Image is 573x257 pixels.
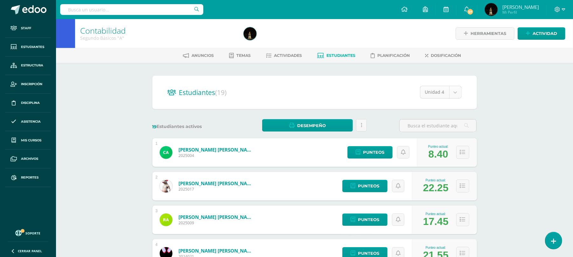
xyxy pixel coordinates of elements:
span: Dosificación [431,53,461,58]
input: Busca el estudiante aquí... [400,119,476,132]
span: Mis cursos [21,138,41,143]
span: Actividad [533,28,557,39]
a: Planificación [371,51,410,61]
a: Mis cursos [5,131,51,150]
a: [PERSON_NAME] [PERSON_NAME] [178,247,255,254]
div: 2 [156,175,158,179]
a: Reportes [5,168,51,187]
span: Soporte [26,231,41,235]
div: Segundo Básicos 'A' [80,35,236,41]
a: [PERSON_NAME] [PERSON_NAME] [178,214,255,220]
img: 7a3c77ae9667390216aeb2cb98a1eaab.png [244,27,256,40]
span: [PERSON_NAME] [502,4,539,10]
a: Punteos [342,213,388,226]
a: Disciplina [5,94,51,112]
input: Busca un usuario... [60,4,203,15]
span: Archivos [21,156,38,161]
div: Punteo actual: [428,145,449,148]
a: Inscripción [5,75,51,94]
a: Archivos [5,150,51,168]
span: Punteos [358,180,379,192]
span: Asistencia [21,119,41,124]
a: Estudiantes [5,38,51,57]
span: Desempeño [297,120,326,132]
span: 2025004 [178,153,255,158]
a: Estudiantes [318,51,356,61]
a: [PERSON_NAME] [PERSON_NAME] [178,180,255,186]
div: 4 [156,242,158,247]
span: 19 [152,124,157,130]
a: Staff [5,19,51,38]
div: Punteo actual: [423,179,449,182]
a: Punteos [347,146,393,159]
a: Desempeño [262,119,353,132]
span: Reportes [21,175,38,180]
div: Punteo actual: [423,212,449,216]
div: 1 [156,141,158,146]
img: 7a3c77ae9667390216aeb2cb98a1eaab.png [485,3,498,16]
span: Estudiantes [179,88,227,97]
a: Dosificación [425,51,461,61]
img: 093cec6739ccb5bef50ba64c04f03fd3.png [160,146,172,159]
span: Unidad 4 [425,86,444,98]
span: Estructura [21,63,43,68]
span: 2025017 [178,186,255,192]
span: (19) [215,88,227,97]
a: Anuncios [183,51,214,61]
a: [PERSON_NAME] [PERSON_NAME] [178,146,255,153]
span: Cerrar panel [18,249,42,253]
span: Punteos [358,214,379,226]
div: 3 [156,209,158,213]
span: Inscripción [21,82,42,87]
div: 22.25 [423,182,449,194]
span: Temas [237,53,251,58]
a: Soporte [8,228,48,237]
div: 17.45 [423,216,449,227]
img: 900c89cc7fceb0b395021e6e4e320d5e.png [160,180,172,193]
h1: Contabilidad [80,26,236,35]
div: 8.40 [429,148,448,160]
div: Punteo actual: [423,246,449,249]
img: bc79260abe9fbd03769c3eed743a66e8.png [160,213,172,226]
span: Planificación [378,53,410,58]
span: 57 [467,8,474,15]
a: Actividades [266,51,302,61]
span: Mi Perfil [502,10,539,15]
a: Actividad [518,27,565,40]
span: Estudiantes [327,53,356,58]
span: Actividades [274,53,302,58]
a: Punteos [342,180,388,192]
a: Unidad 4 [420,86,461,98]
a: Herramientas [456,27,514,40]
span: Punteos [363,146,384,158]
a: Asistencia [5,112,51,131]
a: Temas [229,51,251,61]
span: 2025009 [178,220,255,226]
span: Estudiantes [21,44,44,50]
a: Contabilidad [80,25,126,36]
label: Estudiantes activos [152,124,230,130]
span: Herramientas [471,28,506,39]
a: Estructura [5,57,51,75]
span: Anuncios [192,53,214,58]
span: Disciplina [21,100,40,105]
span: Staff [21,26,31,31]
